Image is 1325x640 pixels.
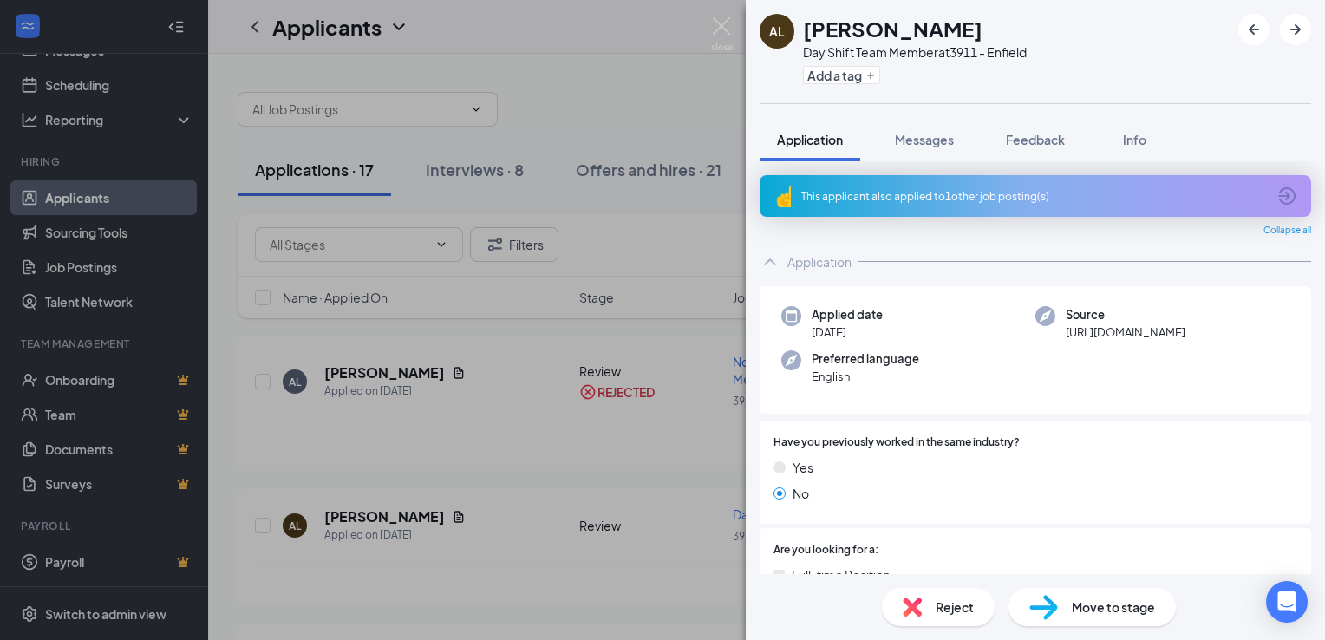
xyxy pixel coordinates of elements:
div: AL [769,23,785,40]
span: Preferred language [812,350,919,368]
span: Feedback [1006,132,1065,147]
div: Day Shift Team Member at 3911 - Enfield [803,43,1027,61]
span: Source [1066,306,1185,323]
span: No [793,484,809,503]
svg: ChevronUp [760,251,780,272]
button: ArrowRight [1280,14,1311,45]
div: This applicant also applied to 1 other job posting(s) [801,189,1266,204]
span: [URL][DOMAIN_NAME] [1066,323,1185,341]
div: Open Intercom Messenger [1266,581,1308,623]
h1: [PERSON_NAME] [803,14,982,43]
svg: ArrowLeftNew [1243,19,1264,40]
span: Reject [936,598,974,617]
span: Yes [793,458,813,477]
button: PlusAdd a tag [803,66,880,84]
span: Move to stage [1072,598,1155,617]
span: Full-time Position [792,565,891,584]
span: Have you previously worked in the same industry? [773,434,1020,451]
button: ArrowLeftNew [1238,14,1270,45]
span: Info [1123,132,1146,147]
span: Application [777,132,843,147]
svg: ArrowRight [1285,19,1306,40]
svg: ArrowCircle [1276,186,1297,206]
div: Application [787,253,852,271]
span: Applied date [812,306,883,323]
span: [DATE] [812,323,883,341]
span: Collapse all [1263,224,1311,238]
span: English [812,368,919,385]
span: Messages [895,132,954,147]
span: Are you looking for a: [773,542,878,558]
svg: Plus [865,70,876,81]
